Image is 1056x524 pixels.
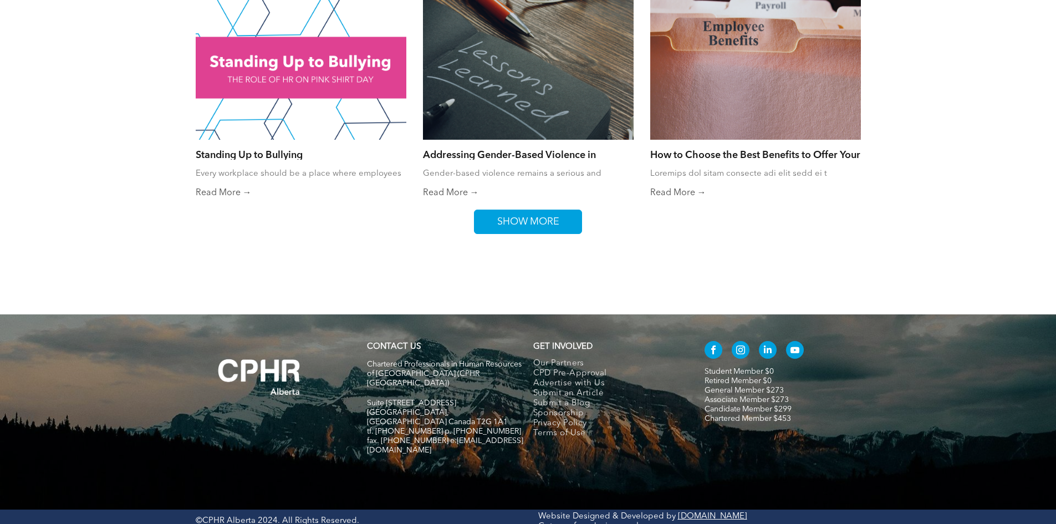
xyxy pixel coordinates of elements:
a: Retired Member $0 [705,377,772,385]
a: Sponsorship [533,409,681,419]
a: Read More → [423,187,634,199]
span: Suite [STREET_ADDRESS] [367,399,456,407]
span: SHOW MORE [493,210,563,233]
a: CPD Pre-Approval [533,369,681,379]
a: Advertise with Us [533,379,681,389]
a: CONTACT US [367,343,421,351]
a: linkedin [759,341,777,362]
a: Read More → [650,187,861,199]
a: Website Designed & Developed by [538,512,676,521]
div: Loremips dol sitam consecte adi elit sedd ei t incididu utlabore etdo mag aliq e adminim veniam q... [650,168,861,179]
span: fax. [PHONE_NUMBER] e:[EMAIL_ADDRESS][DOMAIN_NAME] [367,437,523,454]
div: Every workplace should be a place where employees feel safe, respected, and valued. [196,168,406,179]
a: instagram [732,341,749,362]
a: Terms of Use [533,429,681,439]
a: youtube [786,341,804,362]
a: Privacy Policy [533,419,681,429]
span: GET INVOLVED [533,343,593,351]
a: Read More → [196,187,406,199]
div: Gender-based violence remains a serious and ongoing crisis in [GEOGRAPHIC_DATA], affecting famili... [423,168,634,179]
span: [GEOGRAPHIC_DATA], [GEOGRAPHIC_DATA] Canada T2G 1A1 [367,409,508,426]
a: Addressing Gender-Based Violence in Workplaces: Lessons from the Moose Hide Campaign [423,148,634,160]
a: Submit an Article [533,389,681,399]
a: How to Choose the Best Benefits to Offer Your Team [650,148,861,160]
a: General Member $273 [705,386,784,394]
a: Associate Member $273 [705,396,789,404]
a: Student Member $0 [705,368,774,375]
a: Submit a Blog [533,399,681,409]
img: A white background with a few lines on it [196,337,323,418]
span: Chartered Professionals in Human Resources of [GEOGRAPHIC_DATA] (CPHR [GEOGRAPHIC_DATA]) [367,360,522,387]
span: tf. [PHONE_NUMBER] p. [PHONE_NUMBER] [367,428,521,435]
a: Standing Up to Bullying [196,148,406,160]
a: Our Partners [533,359,681,369]
a: facebook [705,341,722,362]
a: Candidate Member $299 [705,405,792,413]
a: Chartered Member $453 [705,415,791,423]
a: [DOMAIN_NAME] [678,512,747,521]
